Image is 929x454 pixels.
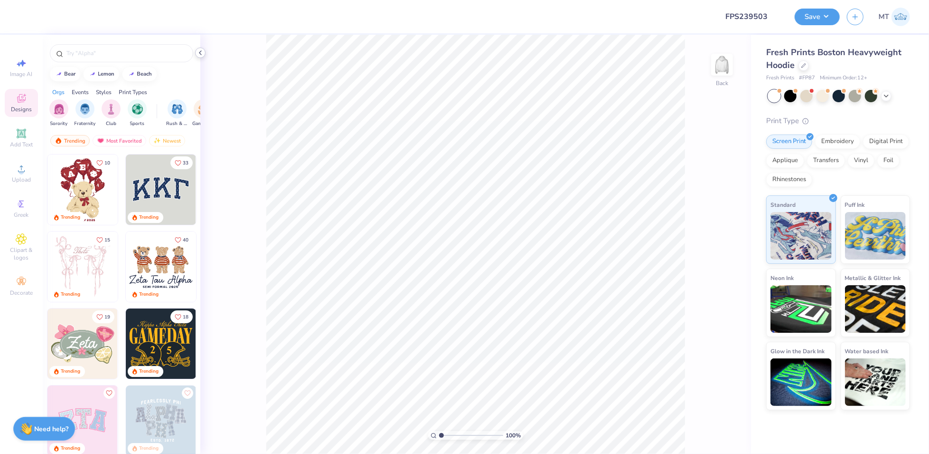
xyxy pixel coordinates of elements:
button: beach [122,67,157,81]
button: Like [92,156,114,169]
span: Image AI [10,70,33,78]
div: Print Types [119,88,147,97]
span: Club [106,120,116,127]
img: b8819b5f-dd70-42f8-b218-32dd770f7b03 [126,309,196,379]
div: bear [65,71,76,77]
span: 100 % [506,431,521,440]
button: filter button [192,99,214,127]
input: Try "Alpha" [66,48,187,58]
img: Water based Ink [845,358,906,406]
div: Foil [877,154,900,168]
div: Trending [50,135,90,146]
button: filter button [102,99,121,127]
div: Most Favorited [93,135,146,146]
button: Like [103,387,115,399]
img: d12c9beb-9502-45c7-ae94-40b97fdd6040 [196,232,266,302]
span: Sorority [50,120,68,127]
span: Rush & Bid [166,120,188,127]
button: Like [170,310,193,323]
div: Orgs [52,88,65,97]
div: Newest [149,135,185,146]
img: Fraternity Image [80,104,90,115]
span: 10 [104,161,110,165]
img: Sports Image [132,104,143,115]
img: 2b704b5a-84f6-4980-8295-53d958423ff9 [196,309,266,379]
span: Glow in the Dark Ink [770,346,825,356]
div: Digital Print [863,135,909,149]
img: Club Image [106,104,116,115]
img: a3be6b59-b000-4a72-aad0-0c575b892a6b [126,232,196,302]
div: filter for Club [102,99,121,127]
img: Standard [770,212,832,260]
img: trend_line.gif [89,71,96,77]
img: Game Day Image [198,104,209,115]
button: Like [170,233,193,246]
img: d6d5c6c6-9b9a-4053-be8a-bdf4bacb006d [117,309,188,379]
div: Embroidery [815,135,860,149]
div: Trending [61,214,80,221]
img: Metallic & Glitter Ink [845,285,906,333]
span: Add Text [10,141,33,148]
img: Back [713,55,732,74]
div: Trending [139,214,159,221]
img: Rush & Bid Image [172,104,183,115]
img: e74243e0-e378-47aa-a400-bc6bcb25063a [117,155,188,225]
div: lemon [98,71,115,77]
button: Like [182,387,193,399]
button: Like [92,310,114,323]
span: Water based Ink [845,346,889,356]
div: Rhinestones [766,173,812,187]
button: Save [795,9,840,25]
img: 83dda5b0-2158-48ca-832c-f6b4ef4c4536 [47,232,118,302]
img: Puff Ink [845,212,906,260]
span: Metallic & Glitter Ink [845,273,901,283]
div: Applique [766,154,804,168]
div: Print Type [766,116,910,126]
span: MT [879,11,889,22]
div: filter for Game Day [192,99,214,127]
div: filter for Sports [128,99,147,127]
span: Sports [130,120,145,127]
div: filter for Sorority [49,99,68,127]
div: Trending [61,445,80,452]
span: Fraternity [75,120,96,127]
button: filter button [128,99,147,127]
button: bear [50,67,80,81]
span: Clipart & logos [5,246,38,261]
div: Trending [139,445,159,452]
div: Trending [139,368,159,375]
div: Back [716,79,728,87]
input: Untitled Design [718,7,788,26]
img: Michelle Tapire [891,8,910,26]
div: filter for Fraternity [75,99,96,127]
span: Fresh Prints [766,74,794,82]
span: Fresh Prints Boston Heavyweight Hoodie [766,47,901,71]
img: 587403a7-0594-4a7f-b2bd-0ca67a3ff8dd [47,155,118,225]
div: filter for Rush & Bid [166,99,188,127]
img: trending.gif [55,137,62,144]
span: 19 [104,315,110,319]
img: trend_line.gif [128,71,135,77]
img: edfb13fc-0e43-44eb-bea2-bf7fc0dd67f9 [196,155,266,225]
img: d12a98c7-f0f7-4345-bf3a-b9f1b718b86e [117,232,188,302]
span: 33 [183,161,188,165]
div: Trending [61,368,80,375]
img: 3b9aba4f-e317-4aa7-a679-c95a879539bd [126,155,196,225]
span: Game Day [192,120,214,127]
img: 010ceb09-c6fc-40d9-b71e-e3f087f73ee6 [47,309,118,379]
span: Decorate [10,289,33,297]
button: Like [170,156,193,169]
button: Like [92,233,114,246]
span: Minimum Order: 12 + [820,74,867,82]
div: Trending [61,291,80,298]
strong: Need help? [35,425,69,434]
div: Vinyl [848,154,874,168]
div: Styles [96,88,112,97]
div: Events [72,88,89,97]
img: Sorority Image [54,104,65,115]
span: Upload [12,176,31,184]
div: Screen Print [766,135,812,149]
div: Trending [139,291,159,298]
span: # FP87 [799,74,815,82]
span: Standard [770,200,796,210]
